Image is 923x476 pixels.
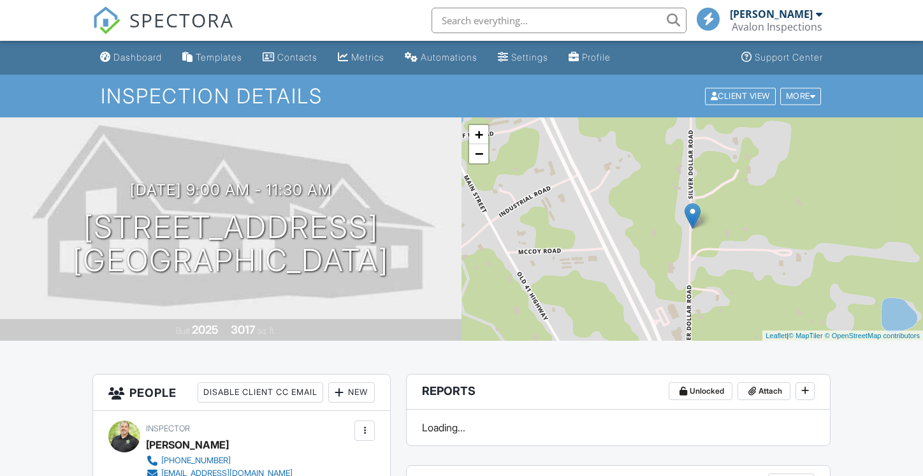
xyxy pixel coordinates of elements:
[766,332,787,339] a: Leaflet
[432,8,687,33] input: Search everything...
[231,323,256,336] div: 3017
[755,52,823,63] div: Support Center
[198,382,323,403] div: Disable Client CC Email
[421,52,477,63] div: Automations
[129,6,234,33] span: SPECTORA
[258,46,323,70] a: Contacts
[192,323,219,336] div: 2025
[328,382,375,403] div: New
[469,125,488,144] a: Zoom in
[732,20,822,33] div: Avalon Inspections
[705,87,776,105] div: Client View
[351,52,384,63] div: Metrics
[563,46,616,70] a: Company Profile
[92,17,234,44] a: SPECTORA
[196,52,242,63] div: Templates
[789,332,823,339] a: © MapTiler
[92,6,120,34] img: The Best Home Inspection Software - Spectora
[73,211,389,278] h1: [STREET_ADDRESS] [GEOGRAPHIC_DATA]
[146,454,293,467] a: [PHONE_NUMBER]
[730,8,813,20] div: [PERSON_NAME]
[258,326,275,336] span: sq. ft.
[130,181,332,198] h3: [DATE] 9:00 am - 11:30 am
[780,87,822,105] div: More
[146,435,229,454] div: [PERSON_NAME]
[113,52,162,63] div: Dashboard
[825,332,920,339] a: © OpenStreetMap contributors
[101,85,823,107] h1: Inspection Details
[493,46,553,70] a: Settings
[95,46,167,70] a: Dashboard
[277,52,317,63] div: Contacts
[469,144,488,163] a: Zoom out
[762,331,923,341] div: |
[146,424,190,433] span: Inspector
[704,91,779,100] a: Client View
[177,46,247,70] a: Templates
[511,52,548,63] div: Settings
[400,46,483,70] a: Automations (Basic)
[736,46,828,70] a: Support Center
[161,456,231,465] span: [PHONE_NUMBER]
[333,46,389,70] a: Metrics
[176,326,190,336] span: Built
[93,375,391,411] h3: People
[582,52,611,63] div: Profile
